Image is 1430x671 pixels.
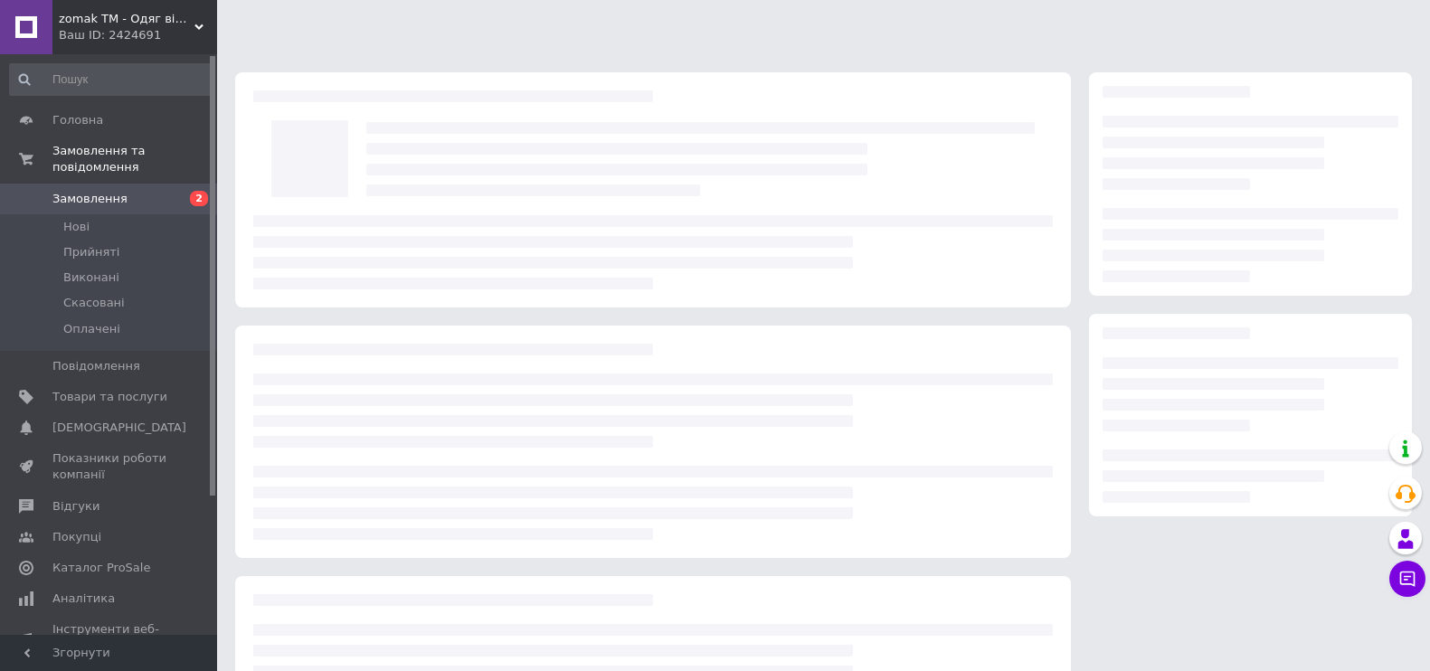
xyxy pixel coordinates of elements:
span: Повідомлення [52,358,140,374]
input: Пошук [9,63,213,96]
span: Головна [52,112,103,128]
span: Скасовані [63,295,125,311]
span: Відгуки [52,498,99,515]
span: Інструменти веб-майстра та SEO [52,621,167,654]
button: Чат з покупцем [1389,561,1425,597]
span: Аналітика [52,591,115,607]
span: Показники роботи компанії [52,450,167,483]
span: Прийняті [63,244,119,260]
div: Ваш ID: 2424691 [59,27,217,43]
span: [DEMOGRAPHIC_DATA] [52,420,186,436]
span: Покупці [52,529,101,545]
span: Товари та послуги [52,389,167,405]
span: Оплачені [63,321,120,337]
span: Каталог ProSale [52,560,150,576]
span: Виконані [63,269,119,286]
span: Замовлення та повідомлення [52,143,217,175]
span: 2 [190,191,208,206]
span: Нові [63,219,90,235]
span: zomak ТМ - Одяг від виробника [59,11,194,27]
span: Замовлення [52,191,128,207]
